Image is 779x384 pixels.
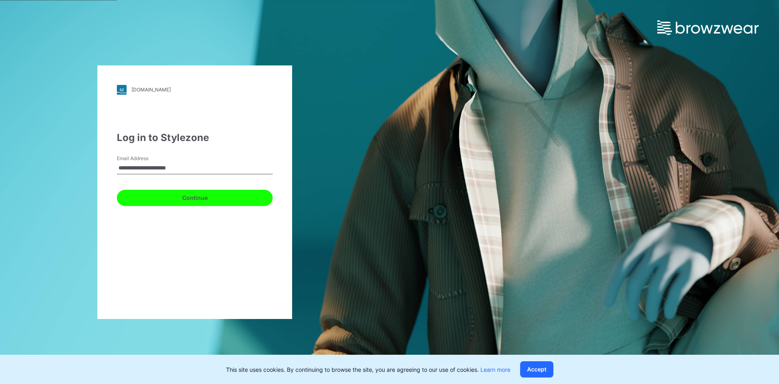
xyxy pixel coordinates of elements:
[131,87,171,93] div: [DOMAIN_NAME]
[226,365,510,374] p: This site uses cookies. By continuing to browse the site, you are agreeing to our use of cookies.
[117,155,174,162] label: Email Address
[657,20,759,35] img: browzwear-logo.e42bd6dac1945053ebaf764b6aa21510.svg
[117,85,273,95] a: [DOMAIN_NAME]
[520,361,553,377] button: Accept
[117,85,127,95] img: stylezone-logo.562084cfcfab977791bfbf7441f1a819.svg
[117,130,273,145] div: Log in to Stylezone
[480,366,510,373] a: Learn more
[117,190,273,206] button: Continue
